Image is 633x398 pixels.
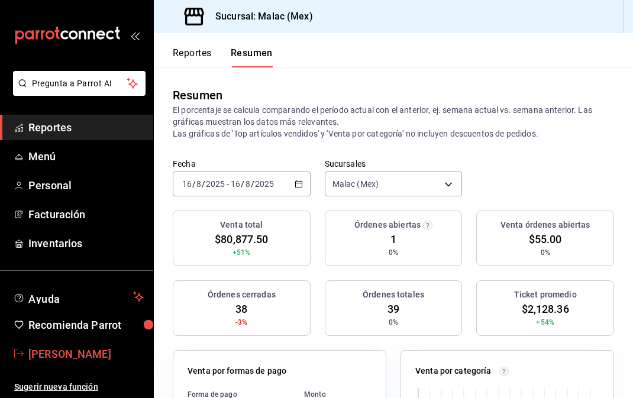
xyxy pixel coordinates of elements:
h3: Venta órdenes abiertas [500,219,590,231]
span: 0% [389,247,398,258]
input: ---- [205,179,225,189]
span: 0% [541,247,550,258]
span: Menú [28,148,144,164]
div: Resumen [173,86,222,104]
h3: Órdenes totales [363,289,424,301]
span: / [251,179,254,189]
p: Venta por formas de pago [188,365,286,377]
span: 39 [387,301,399,317]
h3: Órdenes abiertas [354,219,421,231]
span: Ayuda [28,290,128,304]
span: / [192,179,196,189]
span: 0% [389,317,398,328]
span: Pregunta a Parrot AI [32,77,127,90]
h3: Órdenes cerradas [208,289,276,301]
span: +51% [232,247,251,258]
h3: Ticket promedio [514,289,577,301]
span: Reportes [28,119,144,135]
span: 38 [235,301,247,317]
label: Fecha [173,160,311,168]
a: Pregunta a Parrot AI [8,86,146,98]
span: [PERSON_NAME] [28,346,144,362]
h3: Sucursal: Malac (Mex) [206,9,313,24]
span: +54% [536,317,554,328]
span: Sugerir nueva función [14,381,144,393]
span: Facturación [28,206,144,222]
input: -- [245,179,251,189]
span: / [202,179,205,189]
p: Venta por categoría [415,365,492,377]
span: $55.00 [529,231,562,247]
button: open_drawer_menu [130,31,140,40]
span: $2,128.36 [522,301,569,317]
button: Pregunta a Parrot AI [13,71,146,96]
input: -- [182,179,192,189]
label: Sucursales [325,160,463,168]
button: Reportes [173,47,212,67]
button: Resumen [231,47,273,67]
span: Malac (Mex) [332,178,379,190]
h3: Venta total [220,219,263,231]
input: -- [230,179,241,189]
span: Recomienda Parrot [28,317,144,333]
div: navigation tabs [173,47,273,67]
span: -3% [235,317,247,328]
input: -- [196,179,202,189]
span: Inventarios [28,235,144,251]
input: ---- [254,179,274,189]
span: / [241,179,244,189]
span: - [227,179,229,189]
span: 1 [390,231,396,247]
span: $80,877.50 [215,231,268,247]
p: El porcentaje se calcula comparando el período actual con el anterior, ej. semana actual vs. sema... [173,104,614,140]
span: Personal [28,177,144,193]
